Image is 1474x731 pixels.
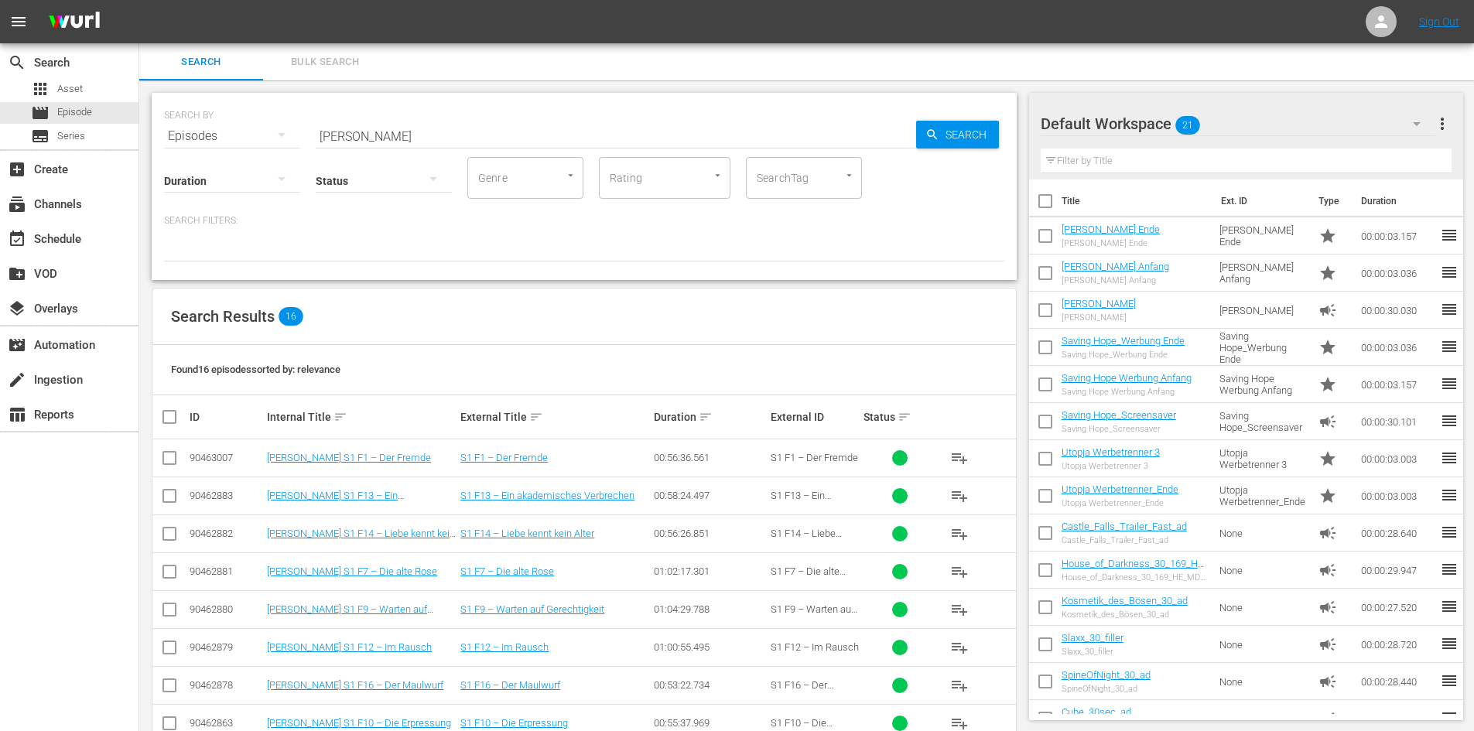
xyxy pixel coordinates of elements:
div: 00:58:24.497 [654,490,765,501]
button: more_vert [1433,105,1452,142]
span: Search [149,53,254,71]
span: Promo [1318,375,1337,394]
span: reorder [1440,226,1459,244]
span: 21 [1175,109,1200,142]
div: Kosmetik_des_Bösen_30_ad [1062,610,1188,620]
button: Open [710,168,725,183]
span: more_vert [1433,114,1452,133]
span: Series [57,128,85,144]
div: Internal Title [267,408,456,426]
button: Open [842,168,857,183]
div: Status [864,408,936,426]
span: movie [31,104,50,122]
td: None [1213,552,1312,589]
td: Saving Hope_Werbung Ende [1213,329,1312,366]
span: playlist_add [950,524,969,543]
div: ID [190,411,262,423]
a: [PERSON_NAME] Anfang [1062,261,1169,272]
div: Default Workspace [1041,102,1435,145]
span: reorder [1440,449,1459,467]
div: 00:55:37.969 [654,717,765,729]
div: Saving Hope_Werbung Ende [1062,350,1185,360]
div: 90462879 [190,641,262,653]
span: Search [8,53,26,72]
div: External ID [771,411,859,423]
a: S1 F10 – Die Erpressung [460,717,568,729]
span: reorder [1440,523,1459,541]
span: reorder [1440,412,1459,430]
th: Title [1062,179,1212,223]
div: Saving Hope_Screensaver [1062,424,1176,434]
div: 00:56:36.561 [654,452,765,463]
span: Ad [1318,301,1337,319]
td: 00:00:28.440 [1355,663,1440,700]
div: Utopja Werbetrenner 3 [1062,461,1160,471]
a: Sign Out [1419,15,1459,28]
div: 01:00:55.495 [654,641,765,653]
span: Ad [1318,524,1337,542]
span: reorder [1440,300,1459,319]
span: S1 F9 – Warten auf Gerechtigkeit [771,603,857,627]
div: 01:02:17.301 [654,565,765,577]
td: 00:00:03.003 [1355,477,1440,514]
div: Utopja Werbetrenner_Ende [1062,498,1178,508]
a: Saving Hope_Screensaver [1062,409,1176,421]
a: Kosmetik_des_Bösen_30_ad [1062,595,1188,606]
span: Promo [1318,487,1337,505]
span: Search [939,121,999,149]
span: reorder [1440,374,1459,393]
td: None [1213,589,1312,626]
span: S1 F7 – Die alte Rose [771,565,846,589]
a: Saving Hope Werbung Anfang [1062,372,1192,384]
div: External Title [460,408,649,426]
a: SpineOfNight_30_ad [1062,669,1151,681]
a: S1 F13 – Ein akademisches Verbrechen [460,490,634,501]
td: 00:00:03.036 [1355,329,1440,366]
a: [PERSON_NAME] [1062,298,1136,309]
td: None [1213,663,1312,700]
a: [PERSON_NAME] S1 F7 – Die alte Rose [267,565,437,577]
span: VOD [8,265,26,283]
div: 90462882 [190,528,262,539]
button: playlist_add [941,515,978,552]
a: [PERSON_NAME] S1 F14 – Liebe kennt kein Alter [267,528,456,551]
a: [PERSON_NAME] S1 F13 – Ein akademisches Verbrechen [267,490,404,513]
span: Search Results [171,307,275,326]
td: 00:00:28.640 [1355,514,1440,552]
span: Ad [1318,598,1337,617]
td: 00:00:29.947 [1355,552,1440,589]
span: sort [898,410,911,424]
span: reorder [1440,709,1459,727]
div: Slaxx_30_filler [1062,647,1123,657]
span: Ad [1318,412,1337,431]
td: None [1213,626,1312,663]
th: Type [1309,179,1352,223]
div: Castle_Falls_Trailer_Fast_ad [1062,535,1187,545]
span: S1 F14 – Liebe kennt kein Alter [771,528,842,551]
td: 00:00:03.036 [1355,254,1440,292]
a: [PERSON_NAME] S1 F9 – Warten auf Gerechtigkeit [267,603,433,627]
div: Saving Hope Werbung Anfang [1062,387,1192,397]
a: [PERSON_NAME] S1 F12 – Im Rausch [267,641,432,653]
span: playlist_add [950,638,969,657]
span: S1 F16 – Der Maulwurf [771,679,833,702]
span: Create [8,160,26,179]
button: playlist_add [941,553,978,590]
td: 00:00:03.157 [1355,366,1440,403]
span: Asset [57,81,83,97]
span: Bulk Search [272,53,378,71]
span: Promo [1318,227,1337,245]
span: reorder [1440,634,1459,653]
span: reorder [1440,486,1459,504]
span: S1 F1 – Der Fremde [771,452,858,463]
span: reorder [1440,560,1459,579]
div: [PERSON_NAME] [1062,313,1136,323]
td: [PERSON_NAME] Ende [1213,217,1312,254]
span: sort [529,410,543,424]
span: Reports [8,405,26,424]
span: S1 F13 – Ein akademisches Verbrechen [771,490,836,524]
span: Ingestion [8,371,26,389]
span: reorder [1440,671,1459,690]
span: playlist_add [950,600,969,619]
td: Saving Hope_Screensaver [1213,403,1312,440]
